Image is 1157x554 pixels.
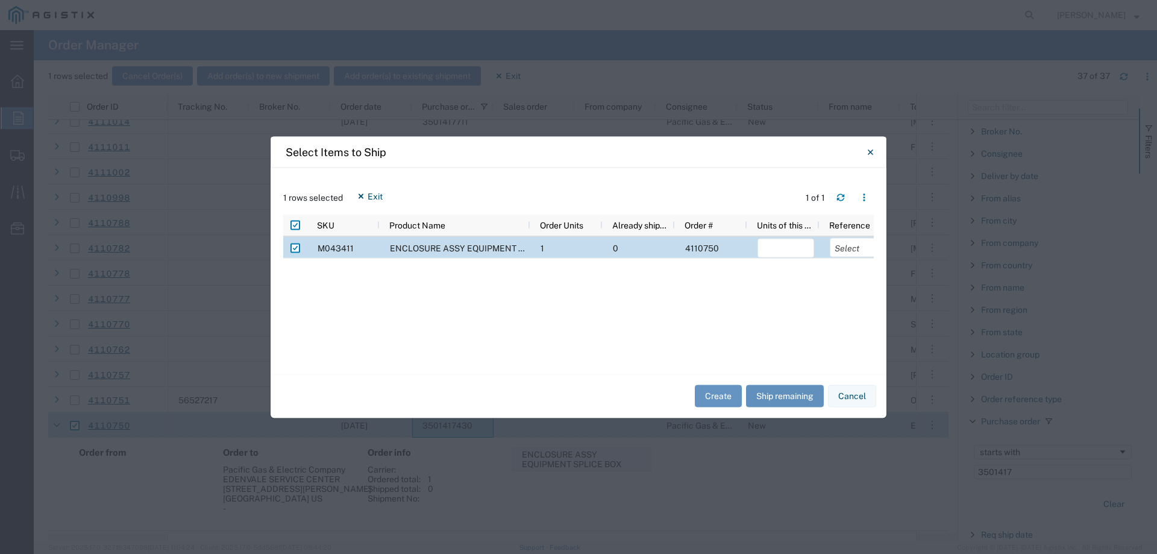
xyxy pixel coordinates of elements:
span: 4110750 [685,243,719,253]
span: Product Name [389,220,445,230]
h4: Select Items to Ship [286,144,386,160]
button: Close [858,140,882,164]
span: 1 rows selected [283,191,343,204]
span: Order # [685,220,713,230]
span: 1 [541,243,544,253]
span: Already shipped [612,220,670,230]
button: Ship remaining [746,385,824,408]
span: Reference [829,220,870,230]
span: ENCLOSURE ASSY EQUIPMENT SPLICE BOX [390,243,567,253]
span: Order Units [540,220,583,230]
button: Refresh table [831,188,850,207]
div: 1 of 1 [806,191,827,204]
span: Units of this shipment [757,220,815,230]
button: Create [695,385,742,408]
span: SKU [317,220,334,230]
span: 0 [613,243,618,253]
button: Exit [347,186,392,206]
button: Cancel [828,385,876,408]
span: M043411 [318,243,354,253]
